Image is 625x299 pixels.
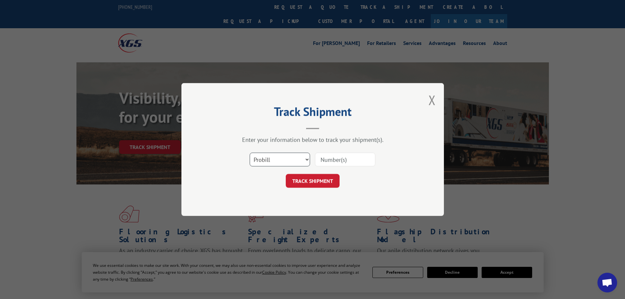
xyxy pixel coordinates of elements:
[597,273,617,292] div: Open chat
[315,153,375,166] input: Number(s)
[214,107,411,119] h2: Track Shipment
[214,136,411,143] div: Enter your information below to track your shipment(s).
[428,91,436,109] button: Close modal
[286,174,340,188] button: TRACK SHIPMENT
